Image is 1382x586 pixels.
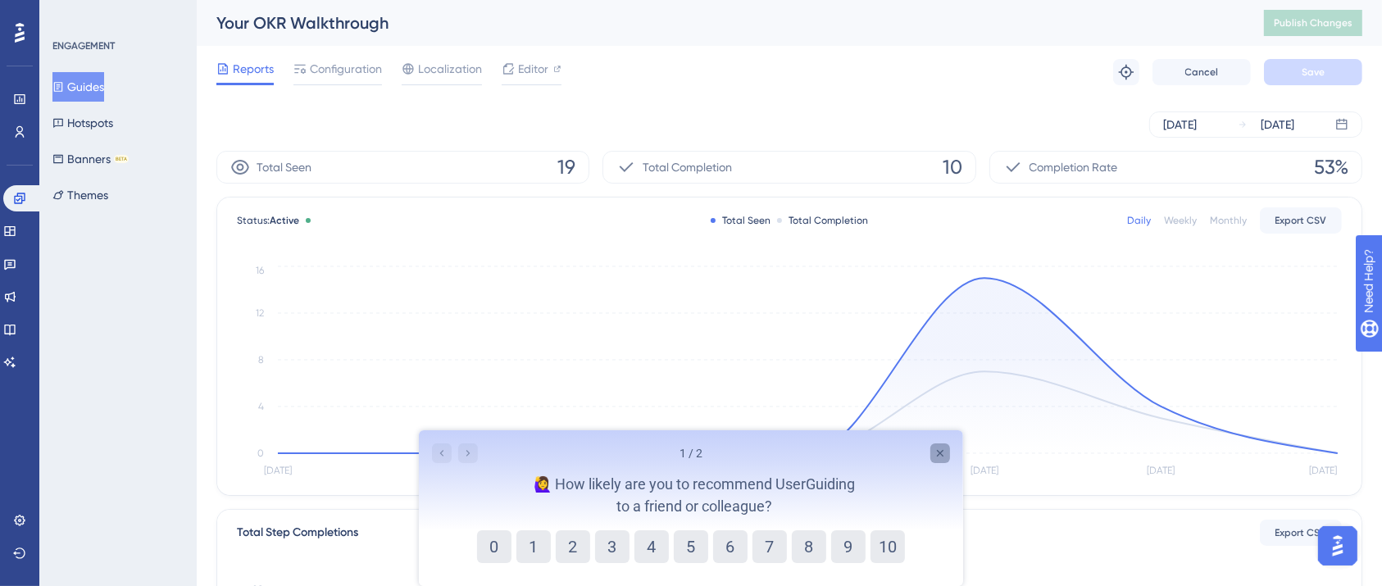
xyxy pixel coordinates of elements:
tspan: [DATE] [1309,466,1337,477]
span: Editor [518,59,548,79]
div: Total Completion [777,214,868,227]
button: Export CSV [1260,207,1342,234]
span: 19 [557,154,575,180]
button: Export CSV [1260,520,1342,546]
div: Weekly [1164,214,1197,227]
span: Total Completion [643,157,732,177]
button: Hotspots [52,108,113,138]
button: Cancel [1152,59,1251,85]
span: Configuration [310,59,382,79]
span: Export CSV [1275,214,1327,227]
span: Publish Changes [1274,16,1352,30]
span: Cancel [1185,66,1219,79]
tspan: 0 [257,447,264,459]
span: Localization [418,59,482,79]
iframe: UserGuiding AI Assistant Launcher [1313,521,1362,570]
div: Total Step Completions [237,523,358,543]
tspan: 4 [258,401,264,412]
div: Total Seen [711,214,771,227]
span: Need Help? [39,4,102,24]
div: BETA [114,155,129,163]
div: Your OKR Walkthrough [216,11,1223,34]
button: BannersBETA [52,144,129,174]
button: Guides [52,72,104,102]
span: 53% [1314,154,1348,180]
button: Save [1264,59,1362,85]
div: Daily [1127,214,1151,227]
div: [DATE] [1261,115,1294,134]
span: Reports [233,59,274,79]
button: Themes [52,180,108,210]
tspan: [DATE] [1148,466,1175,477]
tspan: [DATE] [971,466,998,477]
span: Completion Rate [1030,157,1118,177]
span: 10 [943,154,962,180]
span: Active [270,215,299,226]
button: Publish Changes [1264,10,1362,36]
tspan: 16 [256,265,264,276]
span: Save [1302,66,1325,79]
span: Status: [237,214,299,227]
div: ENGAGEMENT [52,39,115,52]
tspan: 8 [258,354,264,366]
tspan: 12 [256,307,264,319]
iframe: To enrich screen reader interactions, please activate Accessibility in Grammarly extension settings [419,430,963,586]
div: [DATE] [1163,115,1197,134]
tspan: [DATE] [264,466,292,477]
span: Total Seen [257,157,311,177]
span: Export CSV [1275,526,1327,539]
div: Monthly [1210,214,1247,227]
